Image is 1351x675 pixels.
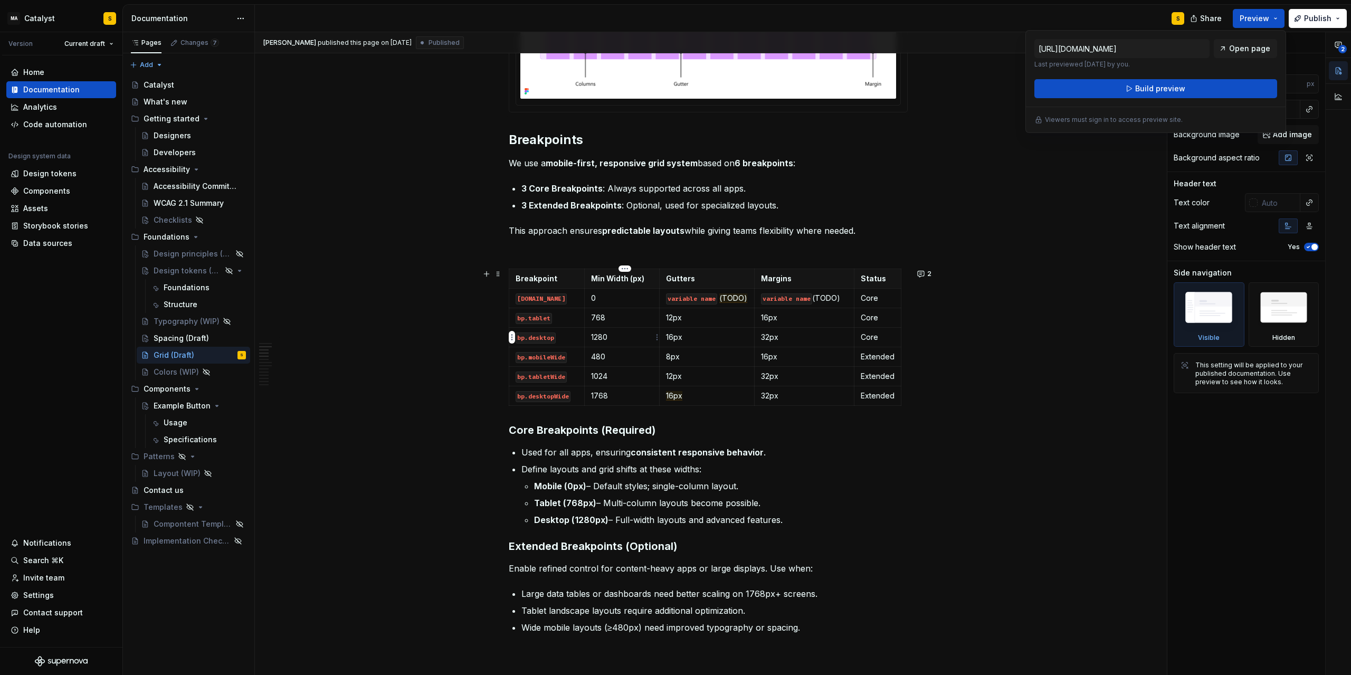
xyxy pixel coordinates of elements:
span: Open page [1229,43,1270,54]
div: Typography (WIP) [154,316,220,327]
p: : Always supported across all apps. [521,182,908,195]
span: Share [1200,13,1222,24]
span: 7 [211,39,219,47]
div: WCAG 2.1 Summary [154,198,224,208]
button: Preview [1233,9,1285,28]
p: Gutters [666,273,748,284]
div: Foundations [127,229,250,245]
a: Implementation Checklist [127,533,250,549]
div: Side navigation [1174,268,1232,278]
div: Data sources [23,238,72,249]
p: Wide mobile layouts (≥480px) need improved typography or spacing. [521,621,908,634]
div: Accessibility Commitment [154,181,241,192]
button: Share [1185,9,1229,28]
p: px [1307,80,1315,88]
svg: Supernova Logo [35,656,88,667]
div: Catalyst [24,13,55,24]
div: Documentation [131,13,231,24]
span: Preview [1240,13,1269,24]
div: Example Button [154,401,211,411]
h3: Core Breakpoints (Required) [509,423,908,438]
a: Analytics [6,99,116,116]
div: Components [144,384,191,394]
span: 2 [927,270,931,278]
button: MACatalystS [2,7,120,30]
div: Show header text [1174,242,1236,252]
div: Implementation Checklist [144,536,231,546]
div: Contact us [144,485,184,496]
code: bp.tablet [516,313,552,324]
strong: Mobile (0px) [534,481,586,491]
div: Changes [180,39,219,47]
p: 16px [761,351,848,362]
div: Storybook stories [23,221,88,231]
div: S [108,14,112,23]
div: Catalyst [144,80,174,90]
div: Compontent Template [154,519,232,529]
p: Last previewed [DATE] by you. [1034,60,1210,69]
a: Documentation [6,81,116,98]
button: Current draft [60,36,118,51]
div: Home [23,67,44,78]
strong: 3 Extended Breakpoints [521,200,622,211]
p: 1280 [591,332,653,343]
span: [PERSON_NAME] [263,39,316,47]
div: Version [8,40,33,48]
div: Spacing (Draft) [154,333,209,344]
div: Colors (WIP) [154,367,199,377]
div: Analytics [23,102,57,112]
div: Patterns [144,451,175,462]
input: Auto [1258,193,1300,212]
code: bp.mobileWide [516,352,567,363]
a: What's new [127,93,250,110]
div: S [240,350,243,360]
p: – Multi-column layouts become possible. [534,497,908,509]
strong: Desktop (1280px) [534,515,608,525]
p: Core [861,312,895,323]
div: Getting started [144,113,199,124]
span: Add image [1273,129,1312,140]
a: Code automation [6,116,116,133]
p: Large data tables or dashboards need better scaling on 1768px+ screens. [521,587,908,600]
a: Typography (WIP) [137,313,250,330]
div: Design tokens (WIP) [154,265,222,276]
a: Specifications [147,431,250,448]
div: Hidden [1272,334,1295,342]
button: Add [127,58,166,72]
div: Foundations [164,282,210,293]
div: Foundations [144,232,189,242]
p: 480 [591,351,653,362]
p: Core [861,332,895,343]
a: Data sources [6,235,116,252]
a: Example Button [137,397,250,414]
button: Search ⌘K [6,552,116,569]
code: bp.tabletWide [516,372,567,383]
a: Invite team [6,569,116,586]
a: Layout (WIP) [137,465,250,482]
div: Visible [1198,334,1220,342]
div: Specifications [164,434,217,445]
a: Open page [1214,39,1277,58]
p: 8px [666,351,748,362]
p: 12px [666,312,748,323]
p: Core [861,293,895,303]
p: 16px [761,312,848,323]
div: Background aspect ratio [1174,153,1260,163]
strong: 6 breakpoints [735,158,793,168]
p: Min Width (px) [591,273,653,284]
div: Pages [131,39,161,47]
strong: 3 Core Breakpoints [521,183,603,194]
div: Visible [1174,282,1244,347]
p: 32px [761,391,848,401]
code: [DOMAIN_NAME] [516,293,567,305]
p: 1768 [591,391,653,401]
button: Contact support [6,604,116,621]
div: Structure [164,299,197,310]
code: bp.desktop [516,332,556,344]
div: Design system data [8,152,71,160]
div: Settings [23,590,54,601]
a: Colors (WIP) [137,364,250,381]
span: Build preview [1135,83,1185,94]
a: Developers [137,144,250,161]
div: Grid (Draft) [154,350,194,360]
